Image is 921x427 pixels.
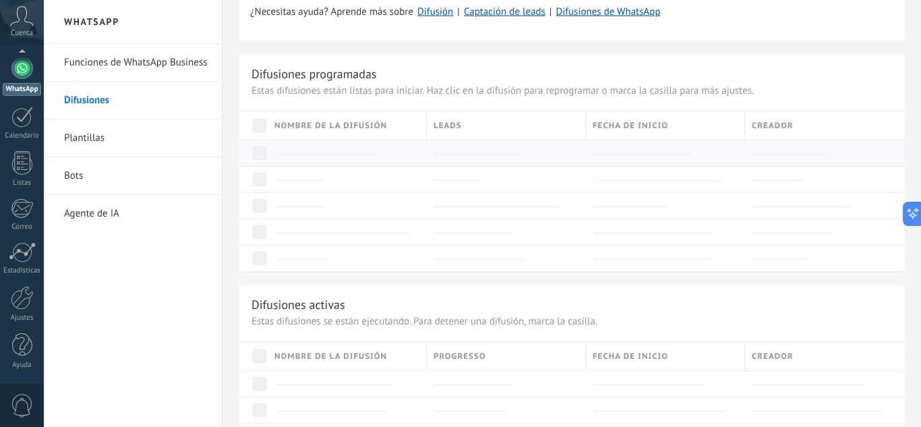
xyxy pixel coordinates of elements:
[64,44,208,82] a: Funciones de WhatsApp Business
[274,119,387,132] span: Nombre de la difusión
[434,119,462,132] span: Leads
[251,66,376,82] div: Difusiones programadas
[11,29,33,38] span: Cuenta
[3,266,42,275] div: Estadísticas
[752,350,794,363] span: Creador
[464,5,545,18] a: Captación de leads
[64,82,208,119] a: Difusiones
[3,83,41,96] div: WhatsApp
[251,84,892,97] p: Estas difusiones están listas para iniciar. Haz clic en la difusión para reprogramar o marca la c...
[44,82,222,119] li: Difusiones
[251,315,892,328] p: Estas difusiones se están ejecutando. Para detener una difusión, marca la casilla.
[274,350,387,363] span: Nombre de la difusión
[250,5,893,19] div: | |
[64,157,208,195] a: Bots
[593,119,668,132] span: Fecha de inicio
[3,179,42,188] div: Listas
[251,297,345,312] div: Difusiones activas
[44,44,222,82] li: Funciones de WhatsApp Business
[250,5,413,19] span: ¿Necesitas ayuda? Aprende más sobre
[3,132,42,140] div: Calendario
[3,223,42,231] div: Correo
[752,119,794,132] span: Creador
[556,5,660,18] a: Difusiones de WhatsApp
[593,350,668,363] span: Fecha de inicio
[3,361,42,370] div: Ayuda
[44,157,222,195] li: Bots
[434,350,486,363] span: Progresso
[44,195,222,232] li: Agente de IA
[64,119,208,157] a: Plantillas
[3,314,42,322] div: Ajustes
[417,5,453,18] a: Difusión
[64,195,208,233] a: Agente de IA
[44,119,222,157] li: Plantillas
